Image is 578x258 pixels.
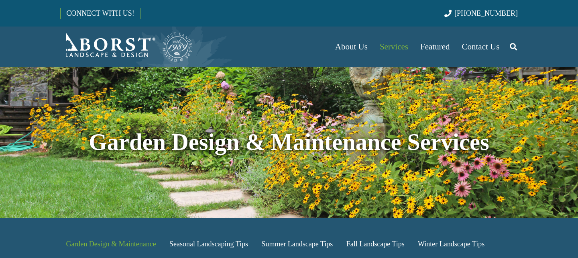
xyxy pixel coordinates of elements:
[256,232,339,256] a: Summer Landscape Tips
[462,42,500,51] span: Contact Us
[444,9,518,17] a: [PHONE_NUMBER]
[60,31,193,63] a: Borst-Logo
[412,232,490,256] a: Winter Landscape Tips
[340,232,410,256] a: Fall Landscape Tips
[89,129,489,155] strong: Garden Design & Maintenance Services
[164,232,254,256] a: Seasonal Landscaping Tips
[414,27,456,67] a: Featured
[420,42,450,51] span: Featured
[60,232,162,256] a: Garden Design & Maintenance
[454,9,518,17] span: [PHONE_NUMBER]
[374,27,414,67] a: Services
[456,27,506,67] a: Contact Us
[335,42,368,51] span: About Us
[329,27,374,67] a: About Us
[61,4,140,23] a: CONNECT WITH US!
[505,37,521,57] a: Search
[380,42,408,51] span: Services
